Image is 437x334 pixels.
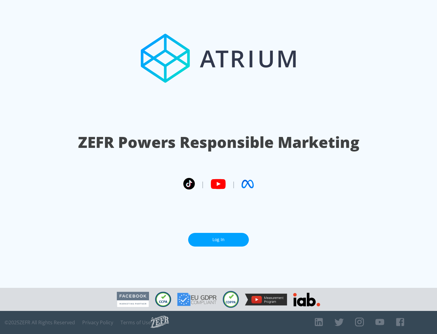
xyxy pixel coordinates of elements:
img: IAB [293,293,320,306]
img: Facebook Marketing Partner [117,292,149,307]
a: Terms of Use [120,319,151,325]
img: COPPA Compliant [223,291,239,308]
span: | [232,179,235,189]
span: © 2025 ZEFR All Rights Reserved [5,319,75,325]
h1: ZEFR Powers Responsible Marketing [78,132,359,153]
img: YouTube Measurement Program [245,294,287,305]
img: GDPR Compliant [177,293,217,306]
a: Privacy Policy [82,319,113,325]
span: | [201,179,205,189]
img: CCPA Compliant [155,292,171,307]
a: Log In [188,233,249,247]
